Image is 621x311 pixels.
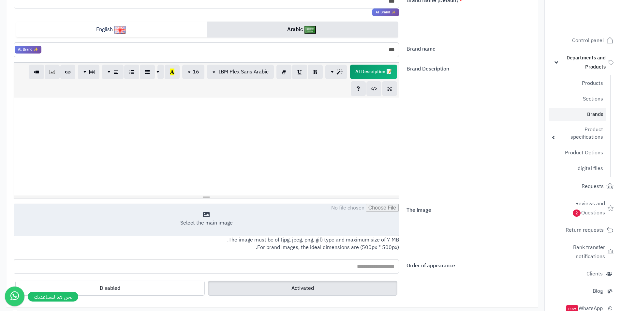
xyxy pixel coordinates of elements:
a: Bank transfer notifications [549,240,617,264]
font: IBM Plex Sans Arabic [219,68,269,76]
a: English [16,22,207,38]
a: Clients [549,266,617,282]
font: Brands [587,111,603,118]
font: ✨ AI Brand [18,47,38,52]
a: Blog [549,283,617,299]
font: The image [407,206,431,214]
a: Requests [549,179,617,194]
font: Reviews and Questions [575,200,605,217]
a: Reviews and Questions2 [549,196,617,221]
font: English [96,25,113,33]
font: For brand images, the ideal dimensions are (500px * 500px). [256,243,399,251]
font: 16 [193,68,199,76]
img: English [114,26,126,34]
span: Click to use your smart companion [372,8,399,16]
a: Product Options [549,146,606,160]
a: Arabic [207,22,398,38]
font: Clients [586,270,603,278]
font: Departments and Products [567,54,606,70]
font: The image must be of (jpg, jpeg, png, gif) type and maximum size of 7 MB. [227,236,399,244]
a: Brands [549,108,606,121]
font: ✨ AI Brand [376,9,396,15]
font: Brand Description [407,65,449,73]
button: IBM Plex Sans Arabic [207,65,274,79]
font: Activated [291,284,314,292]
font: Blog [593,287,603,295]
a: Products [549,76,606,90]
span: Click to use your smart companion [350,65,397,79]
a: Return requests [549,222,617,238]
font: digital files [578,164,603,172]
font: Order of appearance [407,262,455,270]
font: Bank transfer notifications [573,243,605,260]
a: Control panel [549,33,617,48]
font: Sections [583,95,603,103]
a: Sections [549,92,606,106]
font: 2 [575,210,578,216]
a: digital files [549,162,606,176]
font: Requests [582,182,604,190]
font: Product specifications [570,126,603,141]
span: Click to use your smart companion [15,46,41,54]
font: Products [582,79,603,87]
img: Arabic [304,26,316,34]
font: Arabic [287,25,303,33]
font: Control panel [572,37,604,44]
font: Brand name [407,45,436,53]
font: 📝 AI Description [355,68,392,75]
button: 16 [182,65,204,79]
font: Product Options [565,149,603,157]
font: Disabled [100,284,120,292]
font: Return requests [566,226,604,234]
